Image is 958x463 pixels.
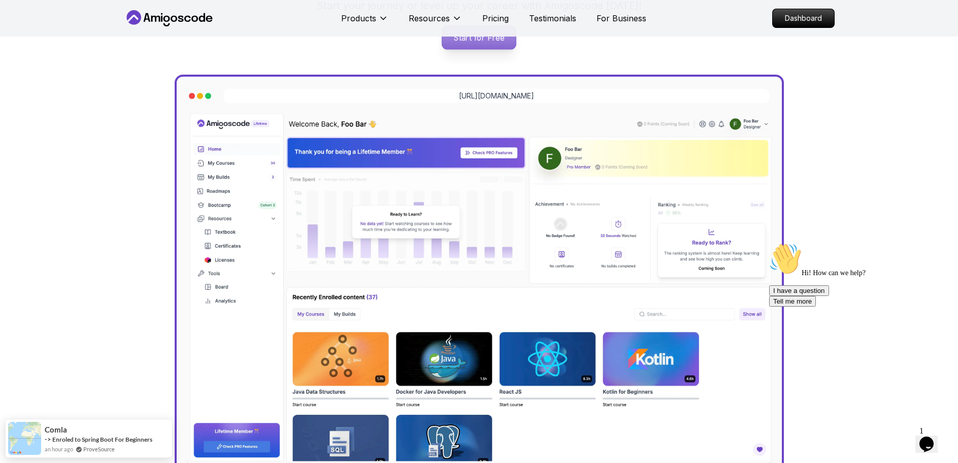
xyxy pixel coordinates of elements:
[52,436,152,443] a: Enroled to Spring Boot For Beginners
[341,12,376,24] p: Products
[482,12,509,24] a: Pricing
[4,30,101,38] span: Hi! How can we help?
[772,9,835,28] a: Dashboard
[765,239,948,417] iframe: chat widget
[773,9,834,27] p: Dashboard
[409,12,462,32] button: Resources
[442,26,516,49] p: Start for Free
[459,91,534,101] a: [URL][DOMAIN_NAME]
[83,445,115,453] a: ProveSource
[409,12,450,24] p: Resources
[4,57,51,68] button: Tell me more
[529,12,576,24] a: Testimonials
[4,4,37,37] img: :wave:
[8,422,41,455] img: provesource social proof notification image
[597,12,646,24] a: For Business
[45,445,73,453] span: an hour ago
[341,12,388,32] button: Products
[915,422,948,453] iframe: chat widget
[45,435,51,443] span: ->
[4,4,187,68] div: 👋Hi! How can we help?I have a questionTell me more
[4,47,64,57] button: I have a question
[442,25,516,50] a: Start for Free
[45,425,67,434] span: comla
